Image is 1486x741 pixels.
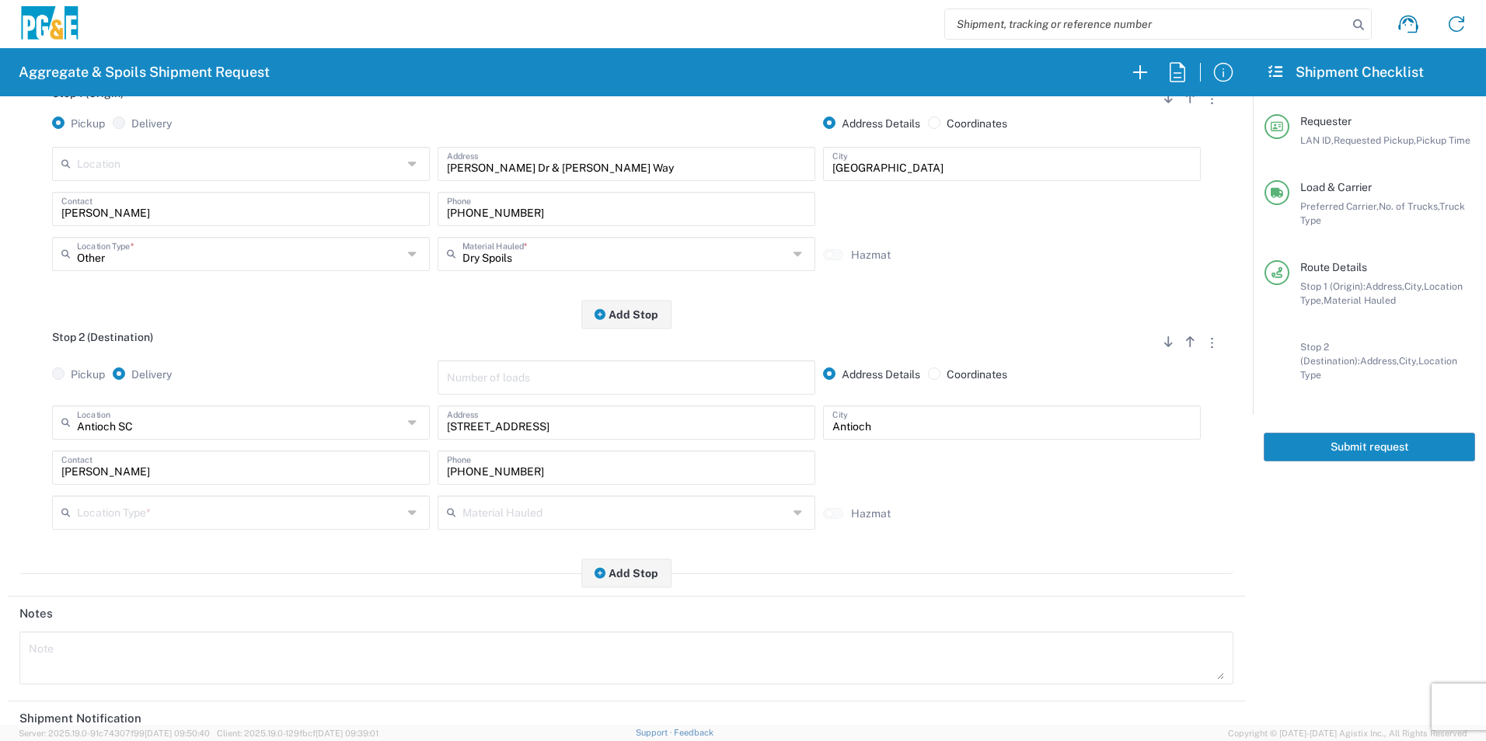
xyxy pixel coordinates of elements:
a: Feedback [674,728,713,737]
span: [DATE] 09:50:40 [145,729,210,738]
label: Coordinates [928,367,1007,381]
label: Hazmat [851,506,891,520]
span: [DATE] 09:39:01 [316,729,378,738]
span: Stop 1 (Origin): [1300,280,1366,292]
span: LAN ID, [1300,134,1334,146]
span: Route Details [1300,261,1367,273]
span: Preferred Carrier, [1300,200,1379,212]
span: Client: 2025.19.0-129fbcf [217,729,378,738]
span: No. of Trucks, [1379,200,1439,212]
button: Add Stop [581,300,671,329]
span: Pickup Time [1416,134,1470,146]
h2: Shipment Checklist [1267,63,1424,82]
h2: Shipment Notification [19,711,141,726]
span: Stop 2 (Destination): [1300,341,1360,367]
span: Material Hauled [1324,294,1396,306]
span: Requested Pickup, [1334,134,1416,146]
span: City, [1399,355,1418,367]
span: Address, [1360,355,1399,367]
span: Copyright © [DATE]-[DATE] Agistix Inc., All Rights Reserved [1228,726,1467,740]
span: Server: 2025.19.0-91c74307f99 [19,729,210,738]
span: Stop 2 (Destination) [52,331,153,343]
button: Add Stop [581,558,671,587]
button: Submit request [1264,433,1475,461]
label: Address Details [823,117,920,130]
img: pge [19,6,81,43]
input: Shipment, tracking or reference number [945,9,1348,39]
span: Requester [1300,115,1352,127]
label: Coordinates [928,117,1007,130]
a: Support [636,728,675,737]
span: City, [1404,280,1424,292]
label: Address Details [823,367,920,381]
h2: Notes [19,606,53,621]
label: Hazmat [851,248,891,262]
span: Load & Carrier [1300,181,1372,193]
span: Address, [1366,280,1404,292]
h2: Aggregate & Spoils Shipment Request [19,63,270,82]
